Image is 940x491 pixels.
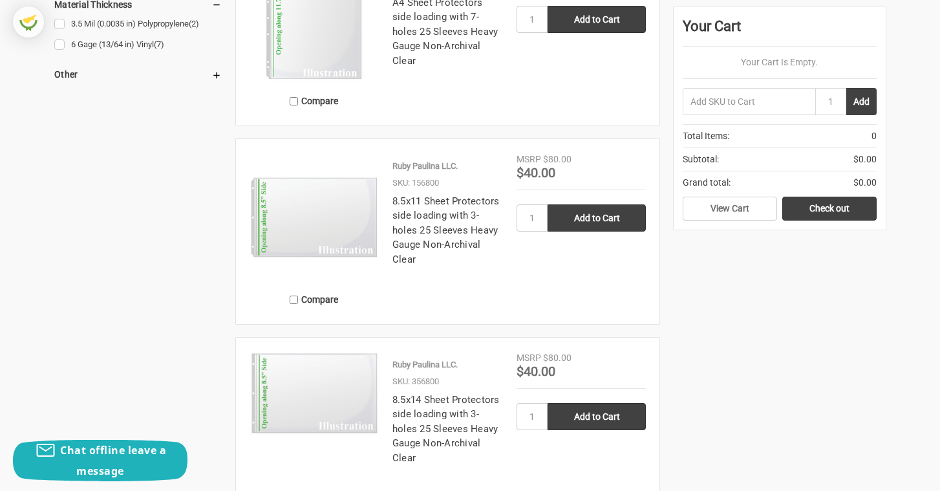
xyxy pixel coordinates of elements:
[250,153,379,282] img: 8.5x11 Sheet Protectors side loading with 3-holes 25 Sleeves Heavy Gauge Non-Archival Clear
[290,296,298,304] input: Compare
[250,91,379,112] label: Compare
[683,176,731,190] span: Grand total:
[392,177,439,190] p: SKU: 156800
[683,153,719,166] span: Subtotal:
[517,351,541,365] div: MSRP
[392,394,500,464] a: 8.5x14 Sheet Protectors side loading with 3-holes 25 Sleeves Heavy Gauge Non-Archival Clear
[54,36,222,54] a: 6 Gage (13/64 in) Vinyl
[871,129,877,143] span: 0
[154,39,164,49] span: (7)
[290,97,298,105] input: Compare
[250,289,379,311] label: Compare
[517,165,555,180] span: $40.00
[392,160,458,173] p: Ruby Paulina LLC.
[683,129,729,143] span: Total Items:
[517,153,541,166] div: MSRP
[548,403,646,430] input: Add to Cart
[54,67,222,82] h5: Other
[60,443,166,478] span: Chat offline leave a message
[189,19,199,28] span: (2)
[392,375,439,388] p: SKU: 356800
[548,204,646,232] input: Add to Cart
[683,197,777,221] a: View Cart
[853,176,877,190] span: $0.00
[13,440,187,481] button: Chat offline leave a message
[392,195,500,265] a: 8.5x11 Sheet Protectors side loading with 3-holes 25 Sleeves Heavy Gauge Non-Archival Clear
[683,56,877,69] p: Your Cart Is Empty.
[517,364,555,379] span: $40.00
[683,88,815,115] input: Add SKU to Cart
[13,6,44,38] img: duty and tax information for Cyprus
[392,358,458,371] p: Ruby Paulina LLC.
[54,16,222,33] a: 3.5 Mil (0.0035 in) Polypropylene
[250,351,379,435] img: 8.5x14 Sheet Protectors side loading with 3-holes 25 Sleeves Heavy Gauge Non-Archival Clear
[250,351,379,481] a: 8.5x14 Sheet Protectors side loading with 3-holes 25 Sleeves Heavy Gauge Non-Archival Clear
[683,16,877,47] div: Your Cart
[543,353,571,363] span: $80.00
[846,88,877,115] button: Add
[543,154,571,164] span: $80.00
[548,6,646,33] input: Add to Cart
[782,197,877,221] a: Check out
[853,153,877,166] span: $0.00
